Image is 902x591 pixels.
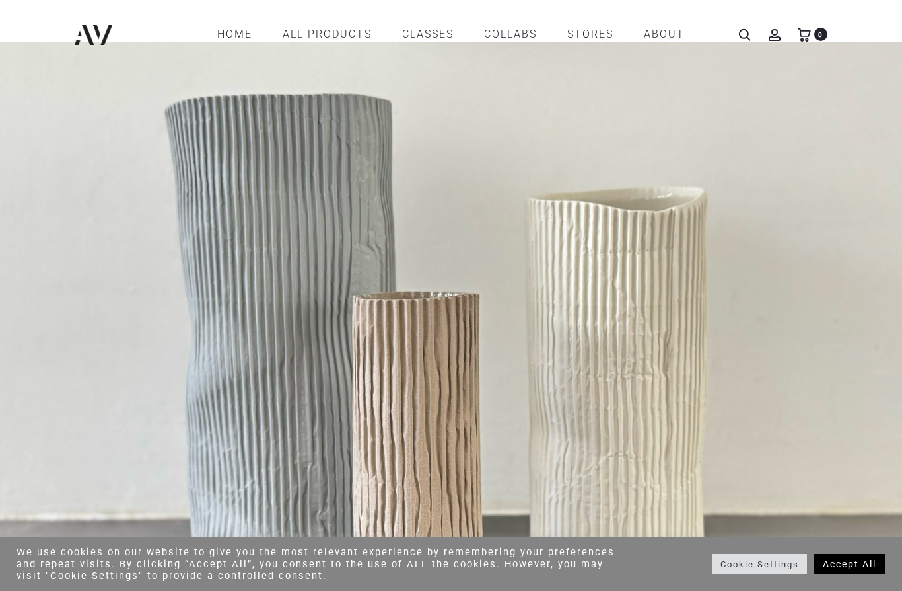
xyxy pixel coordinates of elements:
div: We use cookies on our website to give you the most relevant experience by remembering your prefer... [17,546,625,582]
a: Cookie Settings [712,554,807,574]
a: All products [283,23,372,46]
p: Paper vase collection available in a variety of colours and sizes [133,249,442,271]
a: 0 [798,28,811,40]
a: COLLABS [484,23,537,46]
a: Home [217,23,252,46]
span: 0 [814,28,827,41]
a: CLASSES [402,23,454,46]
a: STORES [567,23,613,46]
a: ABOUT [644,23,685,46]
a: Accept All [814,554,885,574]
